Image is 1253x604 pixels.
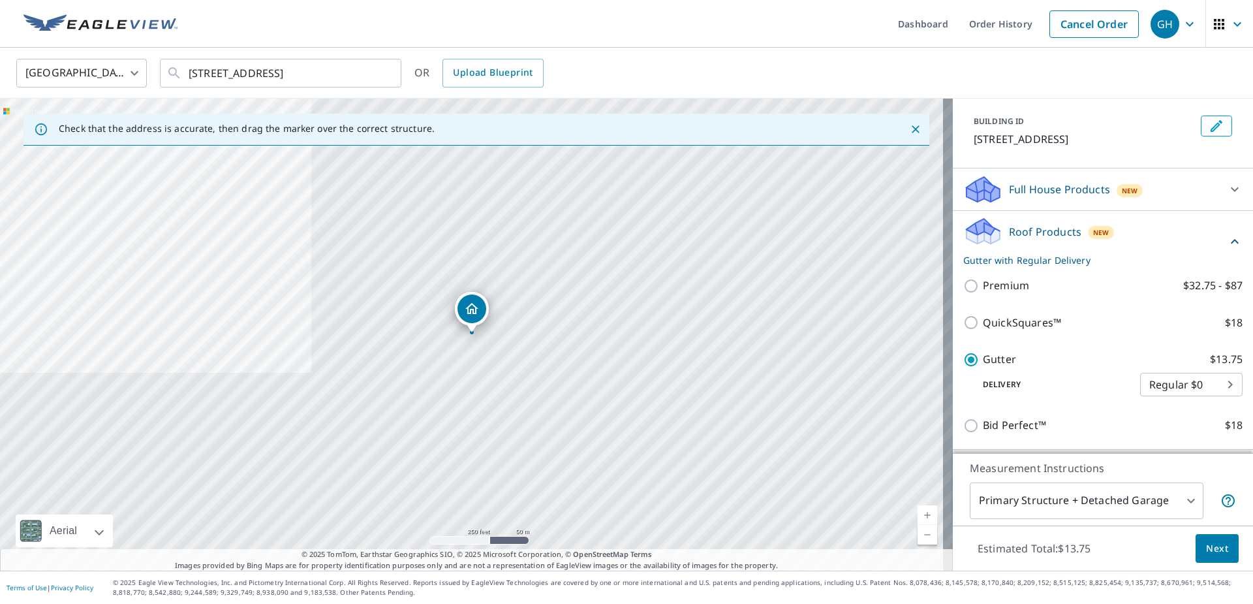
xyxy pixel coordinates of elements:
[1225,417,1243,434] p: $18
[983,417,1046,434] p: Bid Perfect™
[442,59,543,87] a: Upload Blueprint
[59,123,435,135] p: Check that the address is accurate, then drag the marker over the correct structure.
[970,483,1203,519] div: Primary Structure + Detached Garage
[1049,10,1139,38] a: Cancel Order
[1122,185,1138,196] span: New
[1140,366,1243,403] div: Regular $0
[974,116,1024,127] p: BUILDING ID
[907,121,924,138] button: Close
[7,584,93,592] p: |
[1225,315,1243,331] p: $18
[189,55,375,91] input: Search by address or latitude-longitude
[963,379,1140,390] p: Delivery
[983,278,1029,294] p: Premium
[1206,541,1228,557] span: Next
[1009,182,1110,197] p: Full House Products
[963,174,1243,205] div: Full House ProductsNew
[414,59,544,87] div: OR
[1009,224,1081,240] p: Roof Products
[630,549,652,559] a: Terms
[963,253,1227,267] p: Gutter with Regular Delivery
[23,14,178,34] img: EV Logo
[983,351,1016,368] p: Gutter
[1196,534,1239,564] button: Next
[1210,351,1243,368] p: $13.75
[573,549,628,559] a: OpenStreetMap
[983,315,1061,331] p: QuickSquares™
[1220,493,1236,509] span: Your report will include the primary structure and a detached garage if one exists.
[918,505,937,525] a: Current Level 17, Zoom In
[963,216,1243,267] div: Roof ProductsNewGutter with Regular Delivery
[16,55,147,91] div: [GEOGRAPHIC_DATA]
[918,525,937,545] a: Current Level 17, Zoom Out
[1093,227,1109,238] span: New
[970,460,1236,476] p: Measurement Instructions
[16,515,113,547] div: Aerial
[967,534,1101,563] p: Estimated Total: $13.75
[1183,278,1243,294] p: $32.75 - $87
[302,549,652,560] span: © 2025 TomTom, Earthstar Geographics SIO, © 2025 Microsoft Corporation, ©
[46,515,81,547] div: Aerial
[1201,116,1232,136] button: Edit building 1
[974,131,1196,147] p: [STREET_ADDRESS]
[455,292,489,332] div: Dropped pin, building 1, Residential property, 3146 Cedar Ave S Minneapolis, MN 55407
[7,583,47,592] a: Terms of Use
[51,583,93,592] a: Privacy Policy
[1151,10,1179,39] div: GH
[453,65,533,81] span: Upload Blueprint
[113,578,1246,597] p: © 2025 Eagle View Technologies, Inc. and Pictometry International Corp. All Rights Reserved. Repo...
